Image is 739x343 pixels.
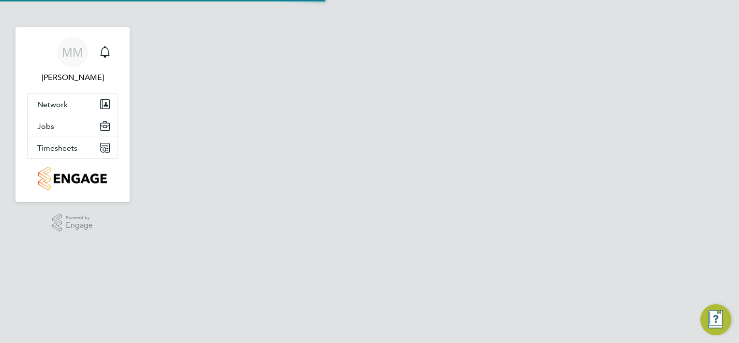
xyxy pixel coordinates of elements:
span: Mark Matthews [27,72,118,83]
button: Timesheets [28,137,118,158]
button: Network [28,94,118,115]
span: Engage [66,221,93,230]
button: Jobs [28,115,118,137]
span: Timesheets [37,143,77,153]
nav: Main navigation [15,27,130,202]
a: MM[PERSON_NAME] [27,37,118,83]
a: Powered byEngage [52,214,93,232]
span: MM [62,46,83,59]
button: Engage Resource Center [700,304,731,335]
img: countryside-properties-logo-retina.png [38,167,106,190]
a: Go to home page [27,167,118,190]
span: Jobs [37,122,54,131]
span: Powered by [66,214,93,222]
span: Network [37,100,68,109]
